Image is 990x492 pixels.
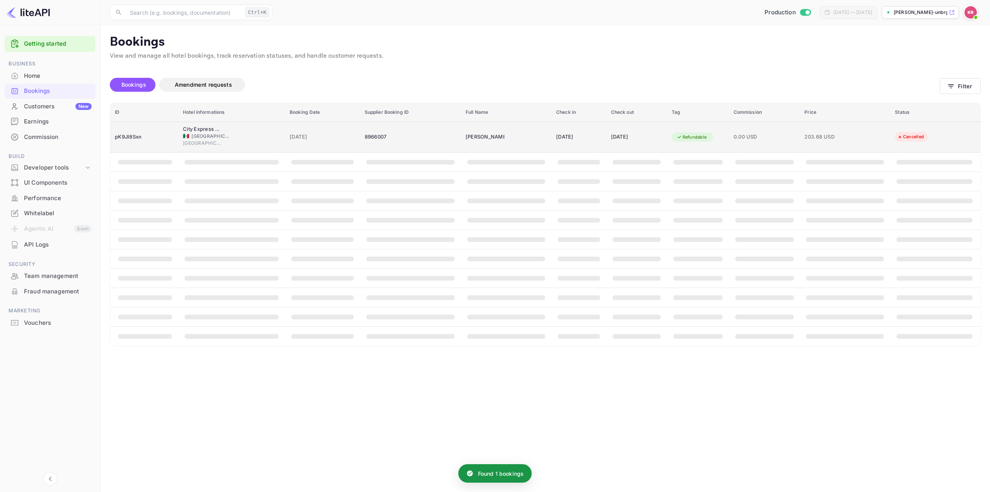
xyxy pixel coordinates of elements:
[611,131,662,143] div: [DATE]
[121,81,146,88] span: Bookings
[5,99,96,114] div: CustomersNew
[890,103,980,122] th: Status
[5,269,96,284] div: Team management
[24,240,92,249] div: API Logs
[24,194,92,203] div: Performance
[5,284,96,298] a: Fraud management
[892,132,929,142] div: Cancelled
[5,36,96,52] div: Getting started
[175,81,232,88] span: Amendment requests
[5,307,96,315] span: Marketing
[556,131,602,143] div: [DATE]
[24,87,92,96] div: Bookings
[765,8,796,17] span: Production
[761,8,814,17] div: Switch to Sandbox mode
[115,131,174,143] div: pK9JI8Sxn
[110,51,981,61] p: View and manage all hotel bookings, track reservation statuses, and handle customer requests.
[24,163,84,172] div: Developer tools
[5,206,96,220] a: Whitelabel
[24,72,92,81] div: Home
[5,269,96,283] a: Team management
[183,140,222,147] span: [GEOGRAPHIC_DATA]
[5,84,96,98] a: Bookings
[110,34,981,50] p: Bookings
[110,103,980,346] table: booking table
[5,315,96,330] a: Vouchers
[729,103,800,122] th: Commission
[461,103,551,122] th: Full Name
[24,319,92,327] div: Vouchers
[5,69,96,84] div: Home
[466,131,504,143] div: Syed haider Ali
[734,133,795,141] span: 0.00 USD
[5,60,96,68] span: Business
[667,103,729,122] th: Tag
[606,103,667,122] th: Check out
[894,9,947,16] p: [PERSON_NAME]-unbrg.[PERSON_NAME]...
[24,102,92,111] div: Customers
[110,78,940,92] div: account-settings tabs
[43,472,57,486] button: Collapse navigation
[5,191,96,206] div: Performance
[5,99,96,113] a: CustomersNew
[5,130,96,145] div: Commission
[24,178,92,187] div: UI Components
[360,103,461,122] th: Supplier Booking ID
[183,125,222,133] div: City Express Plus by Marriott Monterrey Nuevo Sur
[5,152,96,161] span: Build
[5,237,96,252] a: API Logs
[478,470,524,478] p: Found 1 bookings
[5,130,96,144] a: Commission
[964,6,977,19] img: Kobus Roux
[5,114,96,129] div: Earnings
[285,103,360,122] th: Booking Date
[24,39,92,48] a: Getting started
[24,287,92,296] div: Fraud management
[833,9,872,16] div: [DATE] — [DATE]
[551,103,606,122] th: Check in
[365,131,456,143] div: 8966007
[5,161,96,175] div: Developer tools
[24,272,92,281] div: Team management
[5,69,96,83] a: Home
[6,6,50,19] img: LiteAPI logo
[5,191,96,205] a: Performance
[110,103,178,122] th: ID
[24,117,92,126] div: Earnings
[24,209,92,218] div: Whitelabel
[672,132,712,142] div: Refundable
[5,114,96,129] a: Earnings
[5,206,96,221] div: Whitelabel
[940,78,981,94] button: Filter
[183,134,189,139] span: Mexico
[5,84,96,99] div: Bookings
[5,260,96,269] span: Security
[178,103,285,122] th: Hotel informations
[191,133,230,140] span: [GEOGRAPHIC_DATA]
[804,133,843,141] span: 203.68 USD
[5,175,96,190] a: UI Components
[5,284,96,299] div: Fraud management
[24,133,92,142] div: Commission
[75,103,92,110] div: New
[800,103,890,122] th: Price
[245,7,269,17] div: Ctrl+K
[5,237,96,252] div: API Logs
[125,5,242,20] input: Search (e.g. bookings, documentation)
[290,133,355,141] span: [DATE]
